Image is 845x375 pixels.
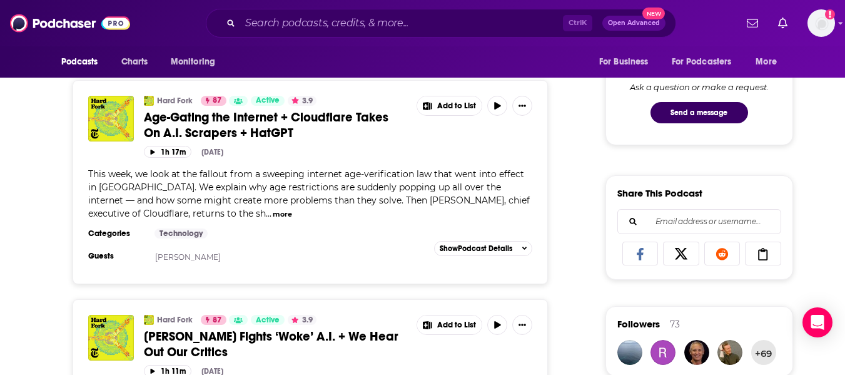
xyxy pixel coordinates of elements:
span: 87 [213,314,221,327]
span: 87 [213,95,221,107]
span: Ctrl K [563,15,592,31]
button: Show profile menu [807,9,835,37]
button: open menu [747,50,792,74]
button: open menu [664,50,750,74]
img: dougstandley [684,340,709,365]
span: Charts [121,53,148,71]
span: Show Podcast Details [440,244,512,253]
button: more [273,209,292,220]
span: Add to List [437,101,476,111]
span: Active [256,314,280,327]
div: Search podcasts, credits, & more... [206,9,676,38]
img: yesjustryan [650,340,675,365]
img: Podchaser - Follow, Share and Rate Podcasts [10,11,130,35]
div: Search followers [617,209,781,234]
span: This week, we look at the fallout from a sweeping internet age-verification law that went into ef... [88,168,530,219]
span: Monitoring [171,53,215,71]
a: Charts [113,50,156,74]
a: [PERSON_NAME] [155,252,221,262]
span: Followers [617,318,660,330]
img: User Profile [807,9,835,37]
a: Share on Facebook [622,242,659,265]
span: Open Advanced [608,20,660,26]
img: Hard Fork [144,315,154,325]
button: ShowPodcast Details [434,241,533,256]
button: 3.9 [288,96,316,106]
a: Active [251,315,285,325]
button: 1h 17m [144,146,191,158]
a: Share on X/Twitter [663,242,699,265]
img: Age-Gating the Internet + Cloudflare Takes On A.I. Scrapers + HatGPT [88,96,134,141]
button: Send a message [650,102,748,123]
a: Technology [154,229,208,239]
img: Trump Fights ‘Woke’ A.I. + We Hear Out Our Critics [88,315,134,361]
a: Age-Gating the Internet + Cloudflare Takes On A.I. Scrapers + HatGPT [144,110,408,141]
input: Search podcasts, credits, & more... [240,13,563,33]
button: Show More Button [512,96,532,116]
button: 3.9 [288,315,316,325]
span: Podcasts [61,53,98,71]
button: open menu [590,50,664,74]
div: 73 [670,319,680,330]
a: Hard Fork [157,315,193,325]
span: More [756,53,777,71]
a: Hard Fork [157,96,193,106]
button: Show More Button [417,96,482,115]
a: Share on Reddit [704,242,741,265]
h3: Guests [88,251,144,261]
span: Logged in as ABolliger [807,9,835,37]
h3: Share This Podcast [617,187,702,199]
h3: Categories [88,229,144,239]
a: Active [251,96,285,106]
button: Open AdvancedNew [602,16,665,31]
span: For Podcasters [672,53,732,71]
a: [PERSON_NAME] Fights ‘Woke’ A.I. + We Hear Out Our Critics [144,329,408,360]
img: Hard Fork [144,96,154,106]
div: Ask a question or make a request. [630,82,769,92]
div: [DATE] [201,148,223,157]
a: Show notifications dropdown [742,13,763,34]
span: Age-Gating the Internet + Cloudflare Takes On A.I. Scrapers + HatGPT [144,110,388,141]
img: baf17b [717,340,742,365]
span: ... [266,208,271,219]
svg: Add a profile image [825,9,835,19]
img: hodafourcade21 [617,340,642,365]
span: For Business [599,53,649,71]
span: Active [256,95,280,107]
span: [PERSON_NAME] Fights ‘Woke’ A.I. + We Hear Out Our Critics [144,329,398,360]
button: open menu [53,50,114,74]
button: +69 [751,340,776,365]
div: Open Intercom Messenger [802,307,832,337]
a: 87 [201,315,226,325]
span: New [642,8,665,19]
span: Add to List [437,321,476,330]
button: Show More Button [512,315,532,335]
button: open menu [162,50,231,74]
button: Show More Button [417,316,482,334]
a: 87 [201,96,226,106]
a: Copy Link [745,242,781,265]
a: Show notifications dropdown [773,13,792,34]
input: Email address or username... [628,210,771,234]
